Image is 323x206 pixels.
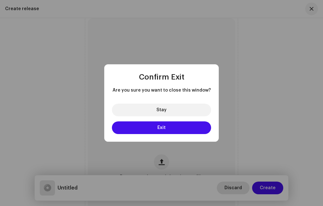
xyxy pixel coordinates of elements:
[112,104,211,116] button: Stay
[156,108,167,112] span: Stay
[112,121,211,134] button: Exit
[139,73,184,81] span: Confirm Exit
[112,87,211,93] span: Are you sure you want to close this window?
[157,126,166,130] span: Exit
